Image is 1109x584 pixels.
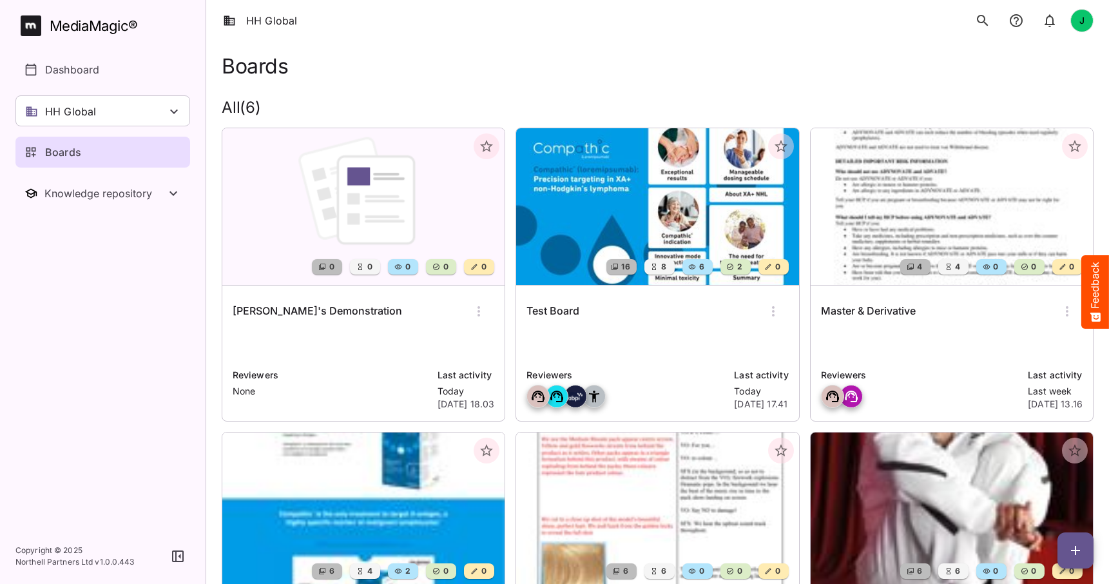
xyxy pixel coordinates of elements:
button: notifications [1037,8,1063,34]
span: 6 [660,565,666,578]
h6: [PERSON_NAME]'s Demonstration [233,303,402,320]
span: 6 [622,565,628,578]
p: Today [734,385,788,398]
span: 2 [736,260,742,273]
span: 0 [992,260,998,273]
p: Today [438,385,495,398]
span: 8 [660,260,666,273]
img: Jacqui's Demonstration [222,128,505,285]
a: Dashboard [15,54,190,85]
img: Master & Derivative [811,128,1093,285]
div: Knowledge repository [44,187,166,200]
h6: Test Board [526,303,579,320]
h2: All ( 6 ) [222,99,1094,117]
span: 6 [954,565,960,578]
p: Copyright © 2025 [15,545,135,556]
p: [DATE] 13.16 [1028,398,1083,411]
h1: Boards [222,54,288,78]
span: 0 [736,565,742,578]
span: 6 [916,565,922,578]
p: Last activity [1028,368,1083,382]
p: Dashboard [45,62,99,77]
span: 0 [404,260,410,273]
div: MediaMagic ® [50,15,138,37]
span: 0 [698,565,704,578]
button: Feedback [1081,255,1109,329]
p: Last week [1028,385,1083,398]
span: 0 [328,260,334,273]
span: 16 [620,260,630,273]
span: 0 [774,565,780,578]
nav: Knowledge repository [15,178,190,209]
span: 0 [366,260,372,273]
span: 6 [328,565,334,578]
p: [DATE] 17.41 [734,398,788,411]
a: Boards [15,137,190,168]
span: 0 [480,565,487,578]
span: 0 [1030,260,1036,273]
img: Test Board [516,128,798,285]
span: 0 [774,260,780,273]
button: notifications [1003,8,1029,34]
p: None [233,385,430,398]
p: Northell Partners Ltd v 1.0.0.443 [15,556,135,568]
span: 4 [916,260,922,273]
p: Boards [45,144,81,160]
span: 0 [1068,565,1074,578]
span: 0 [992,565,998,578]
p: Reviewers [526,368,726,382]
span: 2 [404,565,410,578]
button: search [970,8,996,34]
span: 0 [1030,565,1036,578]
p: Last activity [734,368,788,382]
a: MediaMagic® [21,15,190,36]
p: [DATE] 18.03 [438,398,495,411]
p: Last activity [438,368,495,382]
span: 0 [442,565,448,578]
span: 4 [954,260,960,273]
p: HH Global [45,104,96,119]
h6: Master & Derivative [821,303,916,320]
span: 6 [698,260,704,273]
p: Reviewers [233,368,430,382]
p: Reviewers [821,368,1021,382]
span: 0 [442,260,448,273]
span: 0 [1068,260,1074,273]
span: 4 [366,565,372,578]
button: Toggle Knowledge repository [15,178,190,209]
span: 0 [480,260,487,273]
div: J [1070,9,1094,32]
